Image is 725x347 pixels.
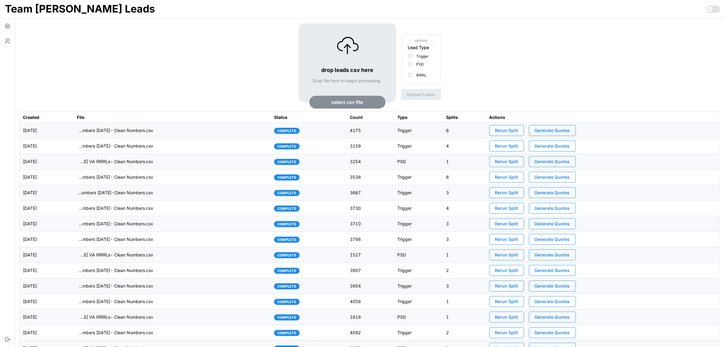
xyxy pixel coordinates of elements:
[347,170,394,185] td: 3538
[20,216,74,232] td: [DATE]
[495,327,518,338] span: Rerun Split
[443,325,486,341] td: 2
[495,265,518,276] span: Rerun Split
[535,141,570,151] span: Generate Quotes
[77,205,153,211] p: imports/[PERSON_NAME]/1758551932608-TU Master List With Numbers [DATE]- Clean Numbers.csv
[495,203,518,213] span: Rerun Split
[407,89,435,100] span: Upload Leads
[489,234,524,245] button: Rerun Split
[489,218,524,229] button: Rerun Split
[413,73,427,78] label: IRRRL
[347,185,394,201] td: 3667
[394,232,443,247] td: Trigger
[20,201,74,216] td: [DATE]
[489,312,524,323] button: Rerun Split
[394,294,443,309] td: Trigger
[394,263,443,278] td: Trigger
[5,2,155,16] h1: Team [PERSON_NAME] Leads
[394,123,443,138] td: Trigger
[443,201,486,216] td: 4
[20,232,74,247] td: [DATE]
[495,296,518,307] span: Rerun Split
[394,309,443,325] td: PSD
[443,123,486,138] td: 6
[443,294,486,309] td: 1
[535,281,570,291] span: Generate Quotes
[20,247,74,263] td: [DATE]
[529,141,576,152] button: Generate Quotes
[535,125,570,136] span: Generate Quotes
[529,281,576,292] button: Generate Quotes
[408,44,429,51] div: Lead Type
[535,250,570,260] span: Generate Quotes
[277,221,296,227] span: complete
[277,144,296,149] span: complete
[77,174,153,180] p: imports/[PERSON_NAME]/1758723927694-TU Master List With Numbers [DATE]- Clean Numbers.csv
[20,154,74,170] td: [DATE]
[277,206,296,211] span: complete
[394,278,443,294] td: Trigger
[347,232,394,247] td: 3798
[495,188,518,198] span: Rerun Split
[347,154,394,170] td: 3254
[489,125,524,136] button: Rerun Split
[443,138,486,154] td: 4
[529,249,576,260] button: Generate Quotes
[489,141,524,152] button: Rerun Split
[277,159,296,165] span: complete
[277,284,296,289] span: complete
[77,143,153,149] p: imports/[PERSON_NAME]/1758808525005-TU Master List With Numbers [DATE]- Clean Numbers.csv
[443,170,486,185] td: 6
[394,216,443,232] td: Trigger
[489,327,524,338] button: Rerun Split
[394,170,443,185] td: Trigger
[443,112,486,123] th: Splits
[443,216,486,232] td: 3
[529,156,576,167] button: Generate Quotes
[529,218,576,229] button: Generate Quotes
[443,232,486,247] td: 3
[347,112,394,123] th: Count
[347,294,394,309] td: 4058
[529,187,576,198] button: Generate Quotes
[535,219,570,229] span: Generate Quotes
[408,38,434,44] span: options
[20,325,74,341] td: [DATE]
[347,138,394,154] td: 3159
[529,203,576,214] button: Generate Quotes
[413,54,429,59] label: Trigger
[347,278,394,294] td: 3954
[495,281,518,291] span: Rerun Split
[332,96,363,108] span: select csv file
[74,112,271,123] th: File
[413,62,424,67] label: PSD
[20,123,74,138] td: [DATE]
[495,141,518,151] span: Rerun Split
[347,216,394,232] td: 3710
[529,265,576,276] button: Generate Quotes
[77,314,153,320] p: imports/[PERSON_NAME]/1757714823285-[PERSON_NAME] VA IRRRLs- Clean Numbers.csv
[394,201,443,216] td: Trigger
[401,89,441,100] button: Upload Leads
[394,138,443,154] td: Trigger
[20,309,74,325] td: [DATE]
[535,327,570,338] span: Generate Quotes
[347,263,394,278] td: 3907
[277,299,296,305] span: complete
[347,309,394,325] td: 1818
[394,325,443,341] td: Trigger
[347,123,394,138] td: 4175
[277,128,296,134] span: complete
[20,138,74,154] td: [DATE]
[20,263,74,278] td: [DATE]
[495,219,518,229] span: Rerun Split
[20,170,74,185] td: [DATE]
[77,236,153,242] p: imports/[PERSON_NAME]/1758203792018-TU Master List With Numbers [DATE]- Clean Numbers.csv
[443,247,486,263] td: 1
[394,112,443,123] th: Type
[535,172,570,182] span: Generate Quotes
[486,112,720,123] th: Actions
[277,237,296,242] span: complete
[495,125,518,136] span: Rerun Split
[535,296,570,307] span: Generate Quotes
